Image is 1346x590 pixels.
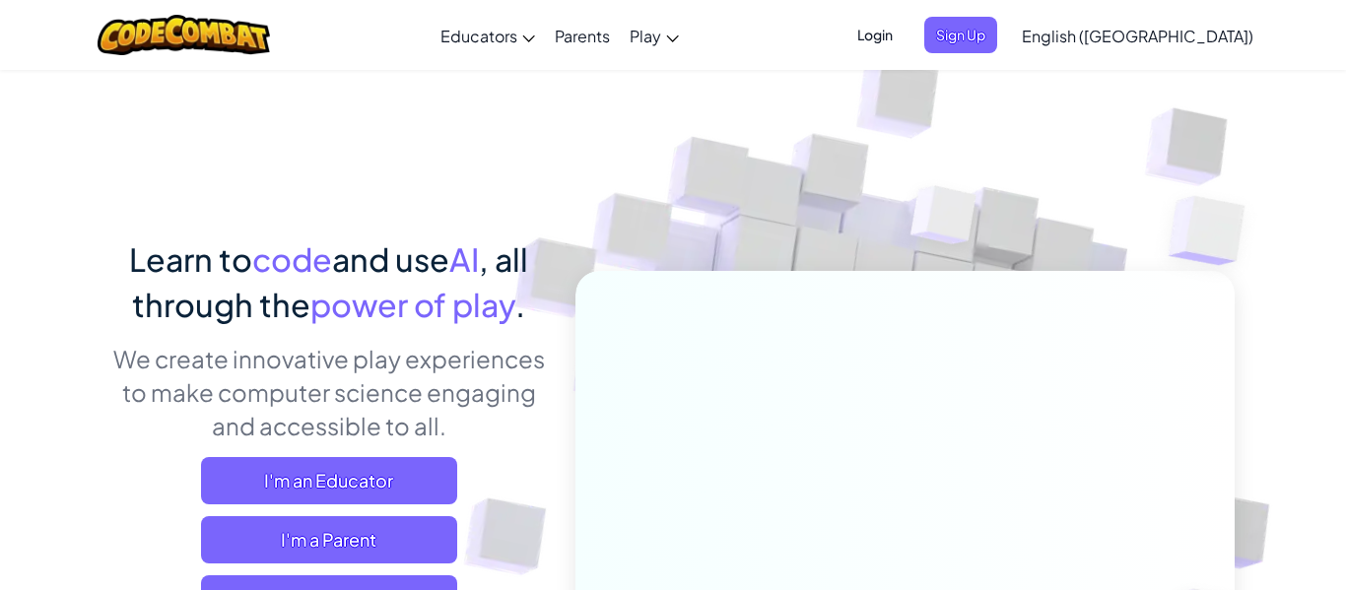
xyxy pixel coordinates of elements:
[630,26,661,46] span: Play
[111,342,546,442] p: We create innovative play experiences to make computer science engaging and accessible to all.
[545,9,620,62] a: Parents
[449,239,479,279] span: AI
[431,9,545,62] a: Educators
[98,15,270,55] img: CodeCombat logo
[201,516,457,563] a: I'm a Parent
[129,239,252,279] span: Learn to
[201,457,457,504] a: I'm an Educator
[620,9,689,62] a: Play
[924,17,997,53] button: Sign Up
[310,285,515,324] span: power of play
[1022,26,1253,46] span: English ([GEOGRAPHIC_DATA])
[440,26,517,46] span: Educators
[515,285,525,324] span: .
[1129,148,1300,314] img: Overlap cubes
[874,147,1016,294] img: Overlap cubes
[845,17,905,53] button: Login
[332,239,449,279] span: and use
[252,239,332,279] span: code
[1012,9,1263,62] a: English ([GEOGRAPHIC_DATA])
